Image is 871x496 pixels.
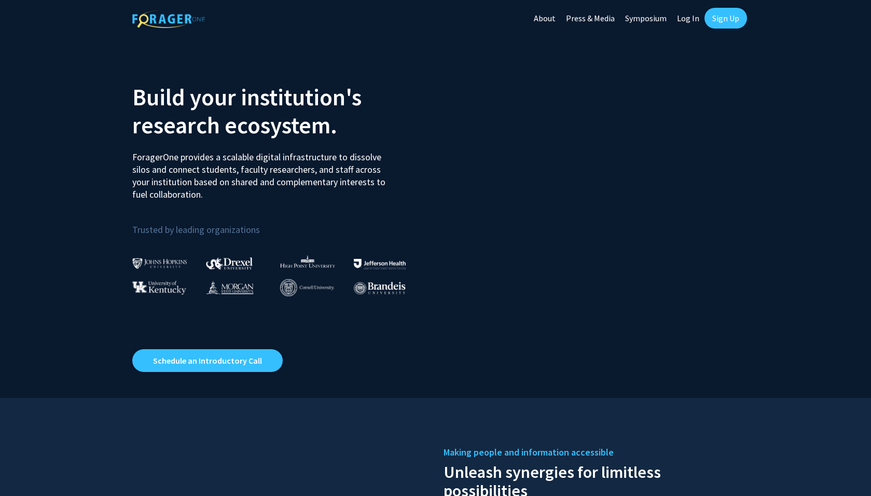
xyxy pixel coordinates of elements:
[280,279,334,296] img: Cornell University
[132,281,186,295] img: University of Kentucky
[132,258,187,269] img: Johns Hopkins University
[132,349,283,372] a: Opens in a new tab
[206,281,254,294] img: Morgan State University
[704,8,747,29] a: Sign Up
[132,143,393,201] p: ForagerOne provides a scalable digital infrastructure to dissolve silos and connect students, fac...
[444,445,739,460] h5: Making people and information accessible
[354,259,406,269] img: Thomas Jefferson University
[132,209,428,238] p: Trusted by leading organizations
[354,282,406,295] img: Brandeis University
[206,257,253,269] img: Drexel University
[280,255,335,268] img: High Point University
[132,83,428,139] h2: Build your institution's research ecosystem.
[132,10,205,28] img: ForagerOne Logo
